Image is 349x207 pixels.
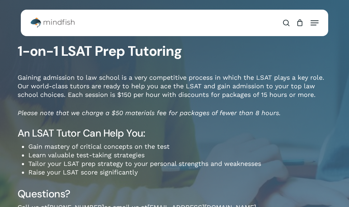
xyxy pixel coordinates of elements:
li: Raise your LSAT score significantly [28,168,332,177]
em: Please note that we charge a $50 materials fee for packages of fewer than 8 hours. [18,109,281,117]
p: Gaining admission to law school is a very competitive process in which the LSAT plays a key role.... [18,73,332,109]
h3: Questions? [18,187,332,201]
li: Tailor your LSAT prep strategy to your personal strengths and weaknesses [28,159,332,168]
h1: 1-on-1 LSAT Prep Tutoring [18,43,332,59]
header: Main Menu [21,14,328,32]
h4: An LSAT Tutor Can Help You: [18,127,332,140]
a: Cart [293,14,307,32]
li: Gain mastery of critical concepts on the test [28,142,332,151]
a: Navigation Menu [311,19,319,26]
img: Mindfish Test Prep & Academics [30,18,74,28]
li: Learn valuable test-taking strategies [28,151,332,159]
